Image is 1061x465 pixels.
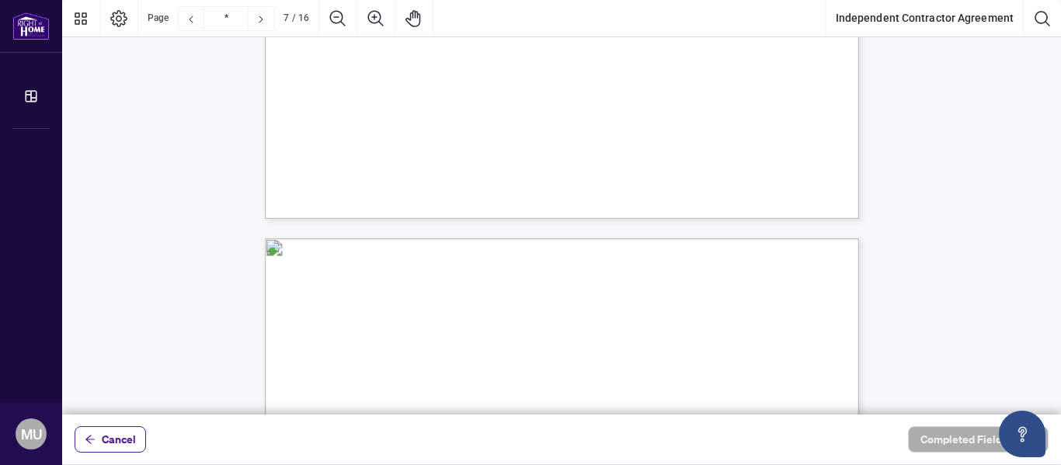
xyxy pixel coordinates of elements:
[908,426,1049,453] button: Completed Fields 0 of 1
[102,427,136,452] span: Cancel
[999,411,1045,457] button: Open asap
[12,12,50,40] img: logo
[85,434,96,445] span: arrow-left
[21,423,42,445] span: MU
[75,426,146,453] button: Cancel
